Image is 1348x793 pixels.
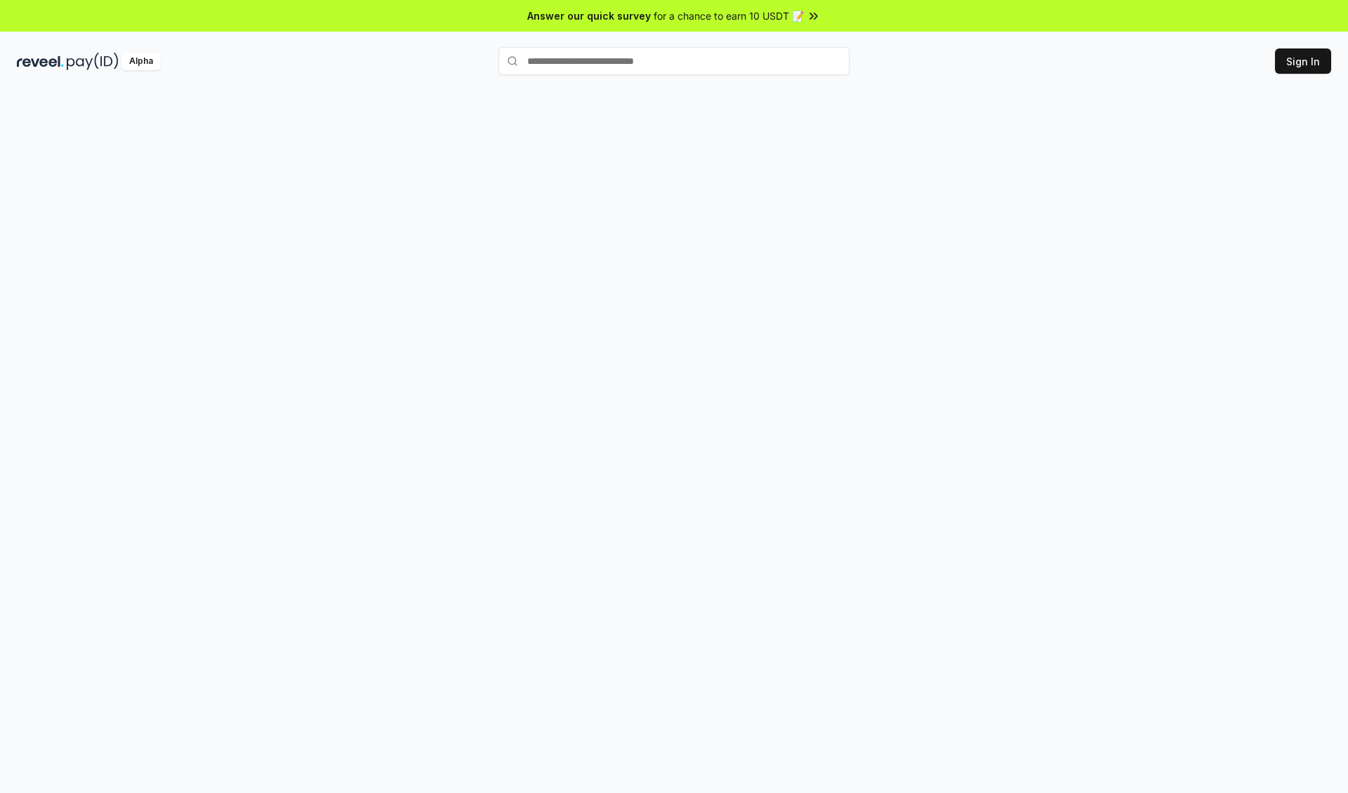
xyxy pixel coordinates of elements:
span: for a chance to earn 10 USDT 📝 [654,8,804,23]
img: pay_id [67,53,119,70]
img: reveel_dark [17,53,64,70]
button: Sign In [1275,48,1331,74]
div: Alpha [121,53,161,70]
span: Answer our quick survey [527,8,651,23]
